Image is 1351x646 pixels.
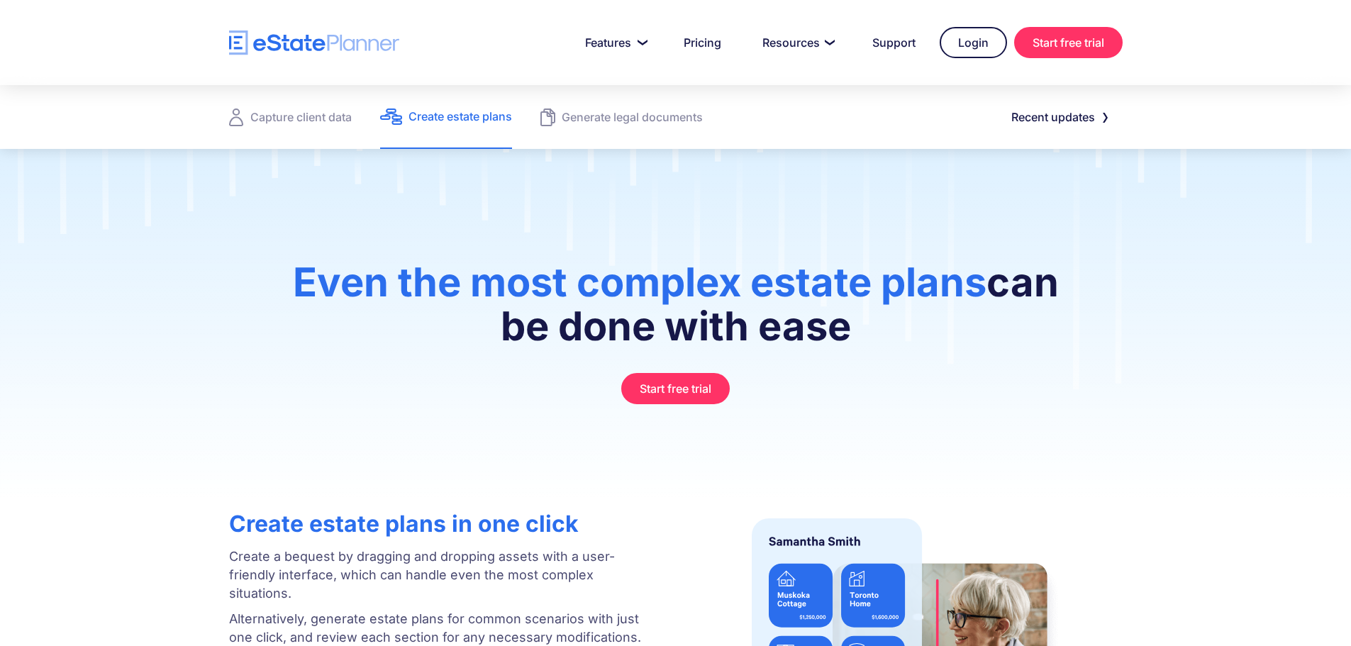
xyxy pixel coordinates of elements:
a: Create estate plans [380,85,512,149]
a: home [229,30,399,55]
a: Start free trial [1014,27,1123,58]
a: Generate legal documents [540,85,703,149]
p: Create a bequest by dragging and dropping assets with a user-friendly interface, which can handle... [229,547,649,603]
div: Create estate plans [408,106,512,126]
a: Start free trial [621,373,730,404]
a: Login [940,27,1007,58]
span: Even the most complex estate plans [293,258,986,306]
div: Generate legal documents [562,107,703,127]
div: Recent updates [1011,107,1095,127]
a: Resources [745,28,848,57]
a: Pricing [667,28,738,57]
a: Capture client data [229,85,352,149]
a: Support [855,28,933,57]
a: Features [568,28,660,57]
strong: Create estate plans in one click [229,510,579,538]
h1: can be done with ease [291,260,1060,362]
a: Recent updates [994,103,1123,131]
div: Capture client data [250,107,352,127]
